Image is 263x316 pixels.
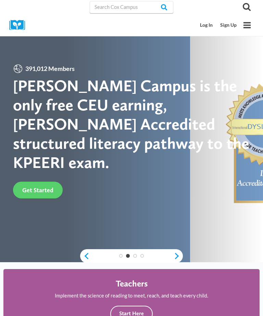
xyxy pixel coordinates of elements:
h4: Teachers [116,278,148,289]
a: Log In [197,19,217,32]
button: Open menu [240,19,254,32]
a: Get Started [13,182,63,198]
p: Implement the science of reading to meet, reach, and teach every child. [55,292,208,300]
input: Search Cox Campus [90,1,173,13]
div: [PERSON_NAME] Campus is the only free CEU earning, [PERSON_NAME] Accredited structured literacy p... [13,76,250,172]
img: Cox Campus [9,20,30,31]
span: 391,012 Members [23,64,77,74]
span: Get Started [22,186,53,194]
a: Sign Up [216,19,240,32]
nav: Secondary Mobile Navigation [197,19,240,32]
